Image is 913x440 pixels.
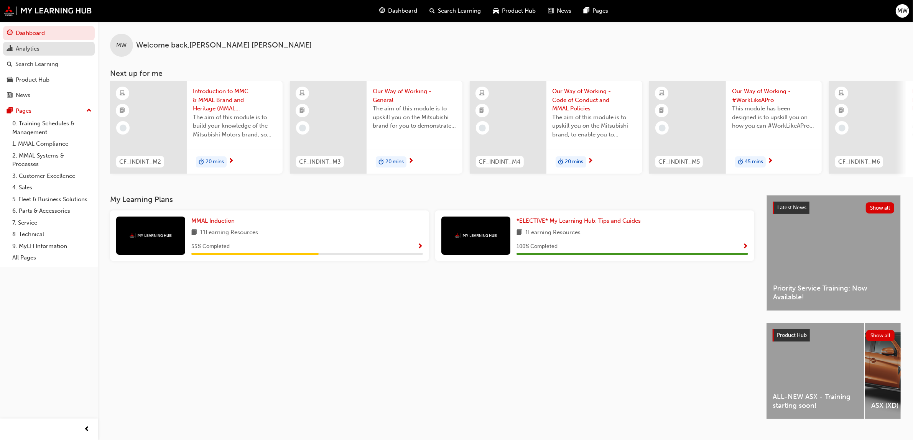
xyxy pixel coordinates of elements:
[84,425,90,434] span: prev-icon
[494,6,499,16] span: car-icon
[479,89,485,99] span: learningResourceType_ELEARNING-icon
[9,205,95,217] a: 6. Parts & Accessories
[299,106,305,116] span: booktick-icon
[517,228,522,238] span: book-icon
[7,30,13,37] span: guage-icon
[487,3,542,19] a: car-iconProduct Hub
[542,3,578,19] a: news-iconNews
[7,77,13,84] span: car-icon
[9,252,95,264] a: All Pages
[767,195,901,311] a: Latest NewsShow allPriority Service Training: Now Available!
[110,81,283,174] a: CF_INDINT_M2Introduction to MMC & MMAL Brand and Heritage (MMAL Induction)The aim of this module ...
[9,194,95,205] a: 5. Fleet & Business Solutions
[373,104,456,130] span: The aim of this module is to upskill you on the Mitsubishi brand for you to demonstrate the same ...
[897,7,908,15] span: MW
[557,7,572,15] span: News
[86,106,92,116] span: up-icon
[3,26,95,40] a: Dashboard
[119,158,161,166] span: CF_INDINT_M2
[385,158,404,166] span: 20 mins
[15,60,58,69] div: Search Learning
[120,106,125,116] span: booktick-icon
[773,329,895,341] a: Product HubShow all
[9,138,95,150] a: 1. MMAL Compliance
[773,284,894,301] span: Priority Service Training: Now Available!
[9,118,95,138] a: 0. Training Schedules & Management
[517,217,644,225] a: *ELECTIVE* My Learning Hub: Tips and Guides
[767,323,864,419] a: ALL-NEW ASX - Training starting soon!
[7,61,12,68] span: search-icon
[839,89,844,99] span: learningResourceType_ELEARNING-icon
[470,81,642,174] a: CF_INDINT_M4Our Way of Working - Code of Conduct and MMAL PoliciesThe aim of this module is to up...
[136,41,312,50] span: Welcome back , [PERSON_NAME] [PERSON_NAME]
[3,104,95,118] button: Pages
[3,73,95,87] a: Product Hub
[777,204,806,211] span: Latest News
[299,125,306,131] span: learningRecordVerb_NONE-icon
[517,217,641,224] span: *ELECTIVE* My Learning Hub: Tips and Guides
[584,6,590,16] span: pages-icon
[742,242,748,251] button: Show Progress
[479,106,485,116] span: booktick-icon
[9,150,95,170] a: 2. MMAL Systems & Processes
[3,25,95,104] button: DashboardAnalyticsSearch LearningProduct HubNews
[593,7,609,15] span: Pages
[479,158,521,166] span: CF_INDINT_M4
[839,125,846,131] span: learningRecordVerb_NONE-icon
[838,158,880,166] span: CF_INDINT_M6
[16,76,49,84] div: Product Hub
[120,89,125,99] span: learningResourceType_ELEARNING-icon
[191,242,230,251] span: 55 % Completed
[9,240,95,252] a: 9. MyLH Information
[120,125,127,131] span: learningRecordVerb_NONE-icon
[866,202,895,213] button: Show all
[7,108,13,115] span: pages-icon
[767,158,773,165] span: next-icon
[117,41,127,50] span: MW
[7,46,13,53] span: chart-icon
[745,158,763,166] span: 45 mins
[378,157,384,167] span: duration-icon
[388,7,418,15] span: Dashboard
[3,88,95,102] a: News
[16,91,30,100] div: News
[110,195,754,204] h3: My Learning Plans
[659,89,665,99] span: learningResourceType_ELEARNING-icon
[417,242,423,251] button: Show Progress
[9,170,95,182] a: 3. Customer Excellence
[380,6,385,16] span: guage-icon
[565,158,584,166] span: 20 mins
[3,42,95,56] a: Analytics
[206,158,224,166] span: 20 mins
[193,87,276,113] span: Introduction to MMC & MMAL Brand and Heritage (MMAL Induction)
[191,228,197,238] span: book-icon
[588,158,594,165] span: next-icon
[228,158,234,165] span: next-icon
[738,157,743,167] span: duration-icon
[517,242,558,251] span: 100 % Completed
[839,106,844,116] span: booktick-icon
[373,87,456,104] span: Our Way of Working - General
[191,217,238,225] a: MMAL Induction
[502,7,536,15] span: Product Hub
[430,6,435,16] span: search-icon
[649,81,822,174] a: CF_INDINT_M5Our Way of Working - #WorkLikeAProThis module has been designed is to upskill you on ...
[525,228,581,238] span: 1 Learning Resources
[438,7,481,15] span: Search Learning
[16,44,39,53] div: Analytics
[130,233,172,238] img: mmal
[373,3,424,19] a: guage-iconDashboard
[866,330,895,341] button: Show all
[4,6,92,16] img: mmal
[193,113,276,139] span: The aim of this module is to build your knowledge of the Mitsubishi Motors brand, so you can demo...
[548,6,554,16] span: news-icon
[558,157,564,167] span: duration-icon
[773,392,858,410] span: ALL-NEW ASX - Training starting soon!
[9,217,95,229] a: 7. Service
[659,125,666,131] span: learningRecordVerb_NONE-icon
[553,87,636,113] span: Our Way of Working - Code of Conduct and MMAL Policies
[896,4,909,18] button: MW
[200,228,258,238] span: 11 Learning Resources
